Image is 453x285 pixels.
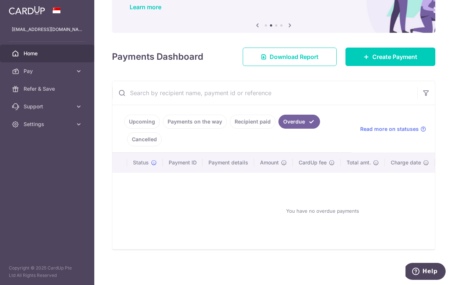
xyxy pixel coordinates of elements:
span: Settings [24,121,72,128]
span: Charge date [391,159,421,166]
input: Search by recipient name, payment id or reference [112,81,417,105]
a: Learn more [130,3,161,11]
a: Download Report [243,48,337,66]
span: Home [24,50,72,57]
th: Payment details [203,153,254,172]
img: CardUp [9,6,45,15]
p: [EMAIL_ADDRESS][DOMAIN_NAME] [12,26,82,33]
span: Total amt. [347,159,371,166]
a: Read more on statuses [360,125,426,133]
span: Status [133,159,149,166]
a: Overdue [278,115,320,129]
h4: Payments Dashboard [112,50,203,63]
span: Refer & Save [24,85,72,93]
iframe: Opens a widget where you can find more information [405,263,446,281]
a: Recipient paid [230,115,275,129]
span: Amount [260,159,279,166]
a: Upcoming [124,115,160,129]
a: Payments on the way [163,115,227,129]
span: CardUp fee [299,159,327,166]
span: Pay [24,67,72,75]
span: Create Payment [372,52,417,61]
a: Create Payment [345,48,435,66]
th: Payment ID [163,153,203,172]
span: Download Report [270,52,319,61]
span: Read more on statuses [360,125,419,133]
a: Cancelled [127,132,162,146]
span: Support [24,103,72,110]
